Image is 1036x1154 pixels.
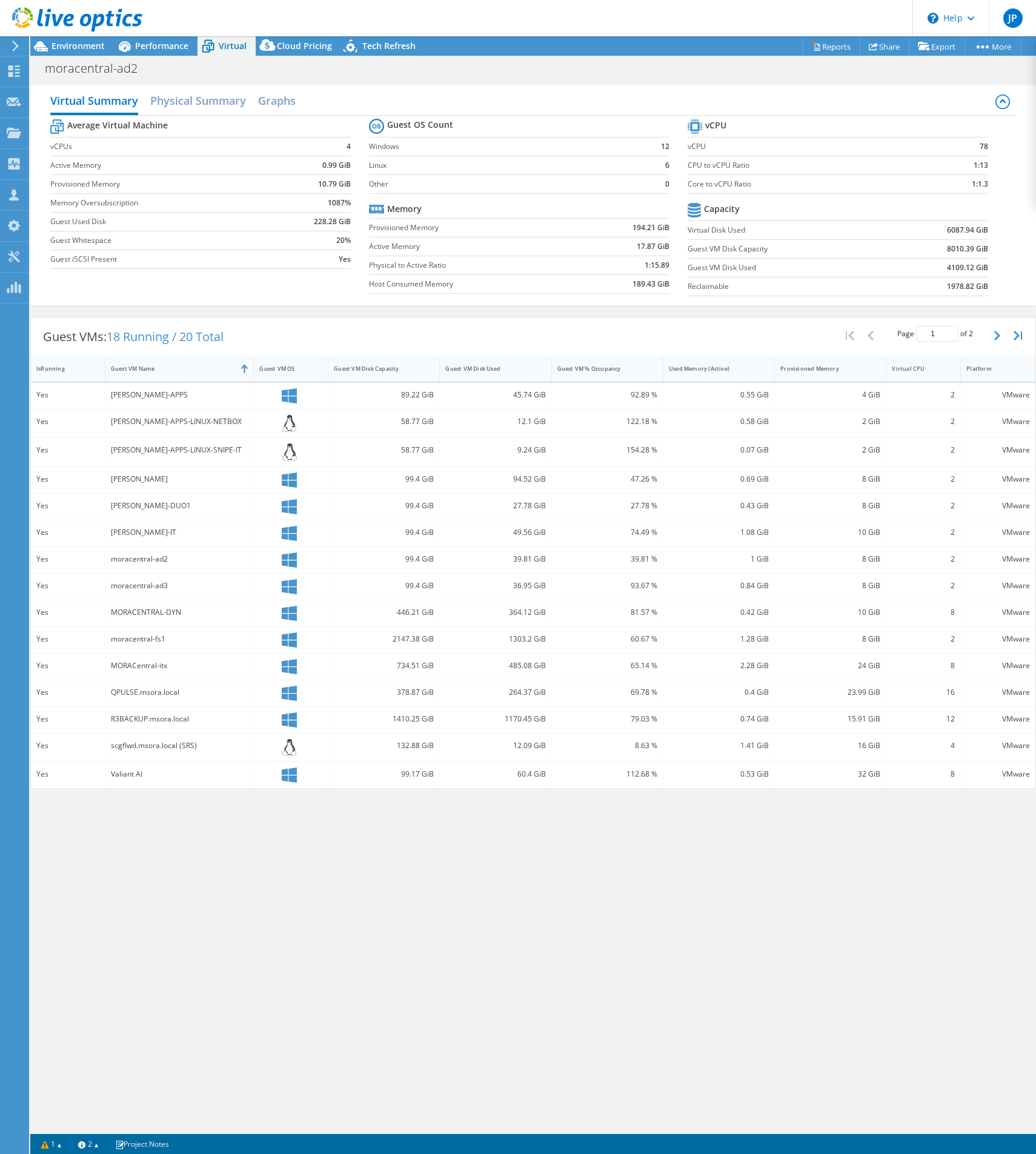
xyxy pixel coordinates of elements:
[328,197,351,209] b: 1087%
[387,119,453,131] b: Guest OS Count
[780,606,880,619] div: 10 GiB
[892,739,955,752] div: 4
[107,328,224,345] span: 18 Running / 20 Total
[966,499,1030,512] div: VMware
[892,443,955,457] div: 2
[445,606,545,619] div: 364.12 GiB
[892,473,955,486] div: 2
[557,632,657,646] div: 60.67 %
[966,388,1030,402] div: VMware
[965,37,1021,56] a: More
[966,606,1030,619] div: VMware
[50,88,138,115] h2: Virtual Summary
[705,119,726,131] b: vCPU
[334,499,434,512] div: 99.4 GiB
[892,659,955,672] div: 8
[445,659,545,672] div: 485.08 GiB
[334,443,434,457] div: 58.77 GiB
[557,415,657,428] div: 122.18 %
[369,278,582,290] label: Host Consumed Memory
[334,606,434,619] div: 446.21 GiB
[688,224,891,236] label: Virtual Disk Used
[107,1136,178,1152] a: Project Notes
[50,159,279,171] label: Active Memory
[665,178,669,190] b: 0
[947,262,988,274] b: 4109.12 GiB
[974,159,988,171] b: 1:13
[445,552,545,566] div: 39.81 GiB
[947,280,988,293] b: 1978.82 GiB
[445,443,545,457] div: 9.24 GiB
[637,240,669,253] b: 17.87 GiB
[445,388,545,402] div: 45.74 GiB
[780,365,866,373] div: Provisioned Memory
[688,243,891,255] label: Guest VM Disk Capacity
[669,388,769,402] div: 0.55 GiB
[318,178,351,190] b: 10.79 GiB
[50,178,279,190] label: Provisioned Memory
[36,473,99,486] div: Yes
[947,243,988,255] b: 8010.39 GiB
[966,526,1030,539] div: VMware
[860,37,909,56] a: Share
[314,216,351,228] b: 228.28 GiB
[369,178,642,190] label: Other
[111,552,248,566] div: moracentral-ad2
[111,443,248,457] div: [PERSON_NAME]-APPS-LINUX-SNIPE-IT
[669,739,769,752] div: 1.41 GiB
[347,141,351,153] b: 4
[111,632,248,646] div: moracentral-fs1
[669,499,769,512] div: 0.43 GiB
[111,739,248,752] div: scgflwd.msora.local (SRS)
[362,40,416,51] span: Tech Refresh
[369,240,582,253] label: Active Memory
[972,178,988,190] b: 1:1.3
[50,197,279,209] label: Memory Oversubscription
[892,712,955,726] div: 12
[36,768,99,781] div: Yes
[369,259,582,271] label: Physical to Active Ratio
[111,606,248,619] div: MORACENTRAL-DYN
[67,119,168,131] b: Average Virtual Machine
[334,632,434,646] div: 2147.38 GiB
[557,606,657,619] div: 81.57 %
[966,659,1030,672] div: VMware
[111,388,248,402] div: [PERSON_NAME]-APPS
[334,415,434,428] div: 58.77 GiB
[111,499,248,512] div: [PERSON_NAME]-DUO1
[445,365,531,373] div: Guest VM Disk Used
[966,686,1030,699] div: VMware
[688,178,931,190] label: Core to vCPU Ratio
[111,473,248,486] div: [PERSON_NAME]
[966,552,1030,566] div: VMware
[966,712,1030,726] div: VMware
[111,415,248,428] div: [PERSON_NAME]-APPS-LINUX-NETBOX
[369,141,642,153] label: Windows
[51,40,105,51] span: Environment
[633,278,669,290] b: 189.43 GiB
[780,552,880,566] div: 8 GiB
[780,499,880,512] div: 8 GiB
[334,768,434,781] div: 99.17 GiB
[557,686,657,699] div: 69.78 %
[780,768,880,781] div: 32 GiB
[780,443,880,457] div: 2 GiB
[916,326,958,342] input: jump to page
[334,473,434,486] div: 99.4 GiB
[669,473,769,486] div: 0.69 GiB
[111,712,248,726] div: R3BACKUP.msora.local
[50,253,279,265] label: Guest iSCSI Present
[557,473,657,486] div: 47.26 %
[445,768,545,781] div: 60.4 GiB
[897,326,973,342] span: Page of
[892,686,955,699] div: 16
[892,632,955,646] div: 2
[669,768,769,781] div: 0.53 GiB
[633,222,669,234] b: 194.21 GiB
[50,234,279,247] label: Guest Whitespace
[780,415,880,428] div: 2 GiB
[339,253,351,265] b: Yes
[445,579,545,592] div: 36.95 GiB
[780,659,880,672] div: 24 GiB
[688,280,891,293] label: Reclaimable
